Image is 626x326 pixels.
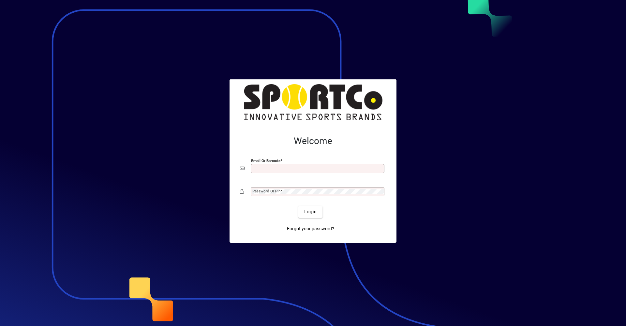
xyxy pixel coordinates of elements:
[251,158,280,163] mat-label: Email or Barcode
[287,225,334,232] span: Forgot your password?
[298,206,322,218] button: Login
[284,223,337,235] a: Forgot your password?
[252,189,280,193] mat-label: Password or Pin
[304,208,317,215] span: Login
[240,136,386,147] h2: Welcome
